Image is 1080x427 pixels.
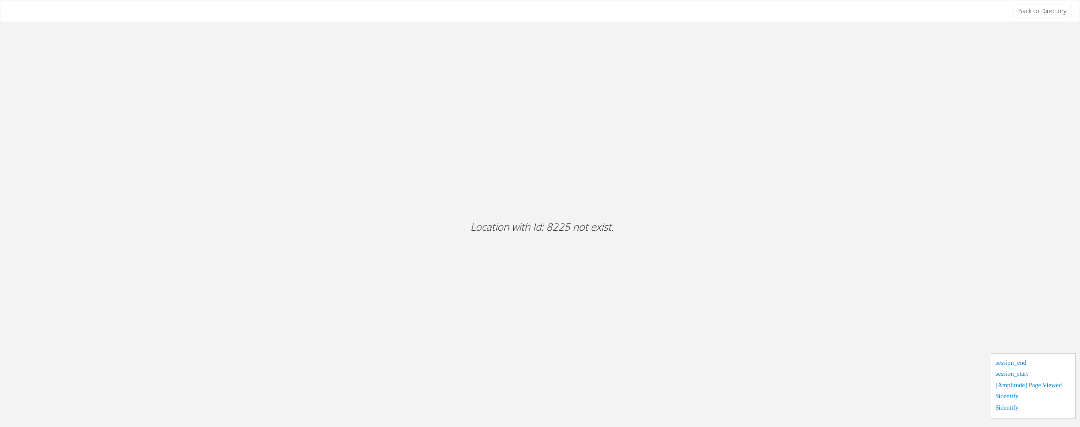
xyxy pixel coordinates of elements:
div: session_end [996,358,1071,369]
div: session_start [996,369,1071,380]
div: [Amplitude] Page Viewed [996,380,1071,392]
div: $identify [996,391,1071,403]
div: Location with Id: 8225 not exist. [428,177,656,277]
div: $identify [996,403,1071,414]
button: Back to Directory [1012,5,1072,17]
